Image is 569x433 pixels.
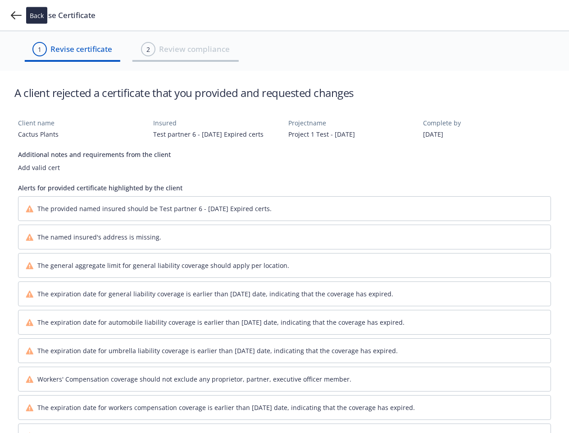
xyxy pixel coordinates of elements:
div: Test partner 6 - [DATE] Expired certs [153,129,281,139]
span: Back [30,11,44,20]
h1: A client rejected a certificate that you provided and requested changes [14,85,354,100]
div: Project name [288,118,416,128]
span: The expiration date for automobile liability coverage is earlier than [DATE] date, indicating tha... [37,318,405,327]
span: Revise certificate [50,43,112,55]
span: The named insured's address is missing. [37,232,161,242]
div: Complete by [423,118,551,128]
div: Add valid cert [18,163,551,172]
span: The expiration date for general liability coverage is earlier than [DATE] date, indicating that t... [37,289,393,299]
div: 2 [146,45,150,54]
div: 1 [38,45,41,54]
span: The general aggregate limit for general liability coverage should apply per location. [37,261,289,270]
div: Insured [153,118,281,128]
span: Review compliance [159,43,230,55]
div: Additional notes and requirements from the client [18,150,551,159]
div: Cactus Plants [18,129,146,139]
div: Project 1 Test - [DATE] [288,129,416,139]
span: The provided named insured should be Test partner 6 - [DATE] Expired certs. [37,204,272,213]
div: Alerts for provided certificate highlighted by the client [18,183,551,193]
span: The expiration date for workers compensation coverage is earlier than [DATE] date, indicating tha... [37,403,415,412]
span: Workers' Compensation coverage should not exclude any proprietor, partner, executive officer member. [37,374,351,384]
div: Client name [18,118,146,128]
span: The expiration date for umbrella liability coverage is earlier than [DATE] date, indicating that ... [37,346,398,355]
span: Revise Certificate [32,10,96,21]
div: [DATE] [423,129,551,139]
